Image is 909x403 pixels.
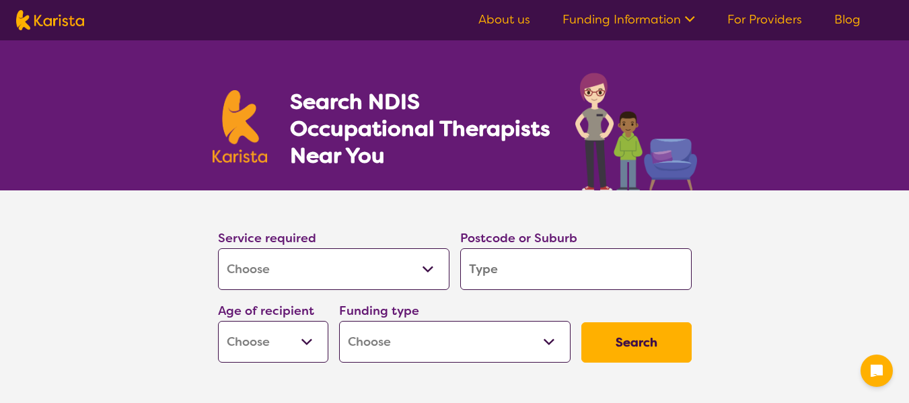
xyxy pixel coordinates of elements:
h1: Search NDIS Occupational Therapists Near You [290,88,552,169]
a: For Providers [727,11,802,28]
label: Funding type [339,303,419,319]
a: Funding Information [562,11,695,28]
button: Search [581,322,692,363]
img: Karista logo [16,10,84,30]
img: Karista logo [213,90,268,163]
a: Blog [834,11,861,28]
label: Postcode or Suburb [460,230,577,246]
a: About us [478,11,530,28]
img: occupational-therapy [575,73,697,190]
label: Age of recipient [218,303,314,319]
input: Type [460,248,692,290]
label: Service required [218,230,316,246]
